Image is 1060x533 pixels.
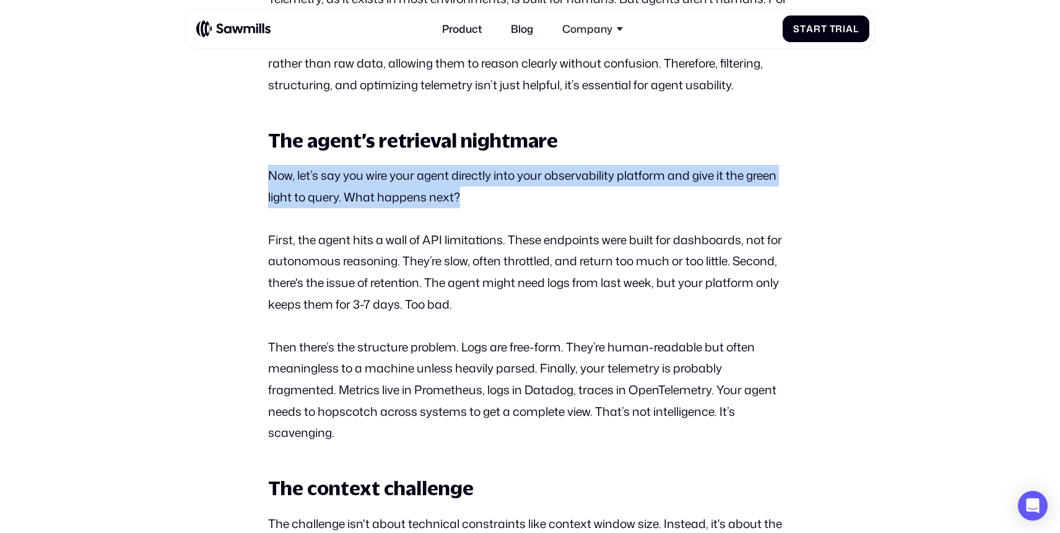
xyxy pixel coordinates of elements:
[814,24,821,35] span: r
[830,24,836,35] span: T
[268,129,558,151] strong: The agent’s retrieval nightmare
[800,24,806,35] span: t
[846,24,853,35] span: a
[835,24,843,35] span: r
[783,15,869,43] a: StartTrial
[503,15,542,43] a: Blog
[268,165,791,208] p: Now, let’s say you wire your agent directly into your observability platform and give it the gree...
[562,22,612,35] div: Company
[268,229,791,315] p: First, the agent hits a wall of API limitations. These endpoints were built for dashboards, not f...
[843,24,846,35] span: i
[806,24,814,35] span: a
[1018,491,1048,521] div: Open Intercom Messenger
[555,15,631,43] div: Company
[853,24,859,35] span: l
[268,477,474,499] strong: The context challenge
[435,15,490,43] a: Product
[821,24,827,35] span: t
[793,24,800,35] span: S
[268,337,791,444] p: Then there’s the structure problem. Logs are free-form. They’re human-readable but often meaningl...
